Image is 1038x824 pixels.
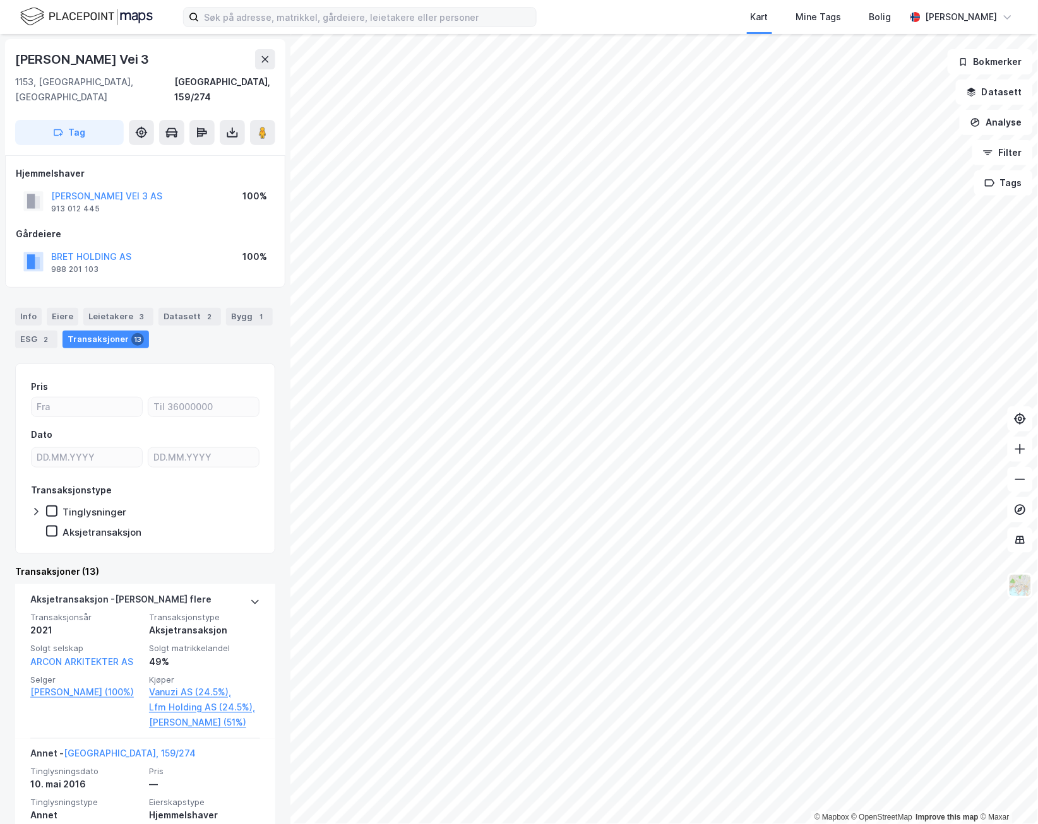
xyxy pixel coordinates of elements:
[30,592,212,612] div: Aksjetransaksjon - [PERSON_NAME] flere
[31,379,48,394] div: Pris
[814,813,849,822] a: Mapbox
[136,310,148,323] div: 3
[31,427,52,442] div: Dato
[32,448,142,467] input: DD.MM.YYYY
[30,746,196,767] div: Annet -
[16,227,275,242] div: Gårdeiere
[948,49,1033,74] button: Bokmerker
[960,110,1033,135] button: Analyse
[63,331,149,348] div: Transaksjoner
[149,623,260,638] div: Aksjetransaksjon
[869,9,892,25] div: Bolig
[40,333,52,346] div: 2
[30,767,141,777] span: Tinglysningsdato
[226,308,273,326] div: Bygg
[751,9,768,25] div: Kart
[974,170,1033,196] button: Tags
[174,74,275,105] div: [GEOGRAPHIC_DATA], 159/274
[149,612,260,623] span: Transaksjonstype
[149,685,260,700] a: Vanuzi AS (24.5%),
[158,308,221,326] div: Datasett
[31,483,112,498] div: Transaksjonstype
[15,49,152,69] div: [PERSON_NAME] Vei 3
[149,654,260,669] div: 49%
[51,264,98,274] div: 988 201 103
[972,140,1033,165] button: Filter
[15,308,42,326] div: Info
[63,526,141,538] div: Aksjetransaksjon
[15,331,57,348] div: ESG
[30,656,133,667] a: ARCON ARKITEKTER AS
[30,612,141,623] span: Transaksjonsår
[149,674,260,685] span: Kjøper
[30,685,141,700] a: [PERSON_NAME] (100%)
[30,808,141,823] div: Annet
[149,808,260,823] div: Hjemmelshaver
[149,715,260,731] a: [PERSON_NAME] (51%)
[30,777,141,792] div: 10. mai 2016
[242,189,267,204] div: 100%
[975,763,1038,824] iframe: Chat Widget
[1008,574,1032,597] img: Z
[199,8,536,26] input: Søk på adresse, matrikkel, gårdeiere, leietakere eller personer
[51,204,100,214] div: 913 012 445
[916,813,979,822] a: Improve this map
[83,308,153,326] div: Leietakere
[30,643,141,654] span: Solgt selskap
[15,74,174,105] div: 1153, [GEOGRAPHIC_DATA], [GEOGRAPHIC_DATA]
[852,813,913,822] a: OpenStreetMap
[64,748,196,759] a: [GEOGRAPHIC_DATA], 159/274
[148,448,259,467] input: DD.MM.YYYY
[149,643,260,654] span: Solgt matrikkelandel
[255,310,268,323] div: 1
[63,506,126,518] div: Tinglysninger
[149,777,260,792] div: —
[148,397,259,416] input: Til 36000000
[131,333,144,346] div: 13
[149,798,260,808] span: Eierskapstype
[20,6,153,28] img: logo.f888ab2527a4732fd821a326f86c7f29.svg
[15,564,275,579] div: Transaksjoner (13)
[30,674,141,685] span: Selger
[956,79,1033,105] button: Datasett
[47,308,78,326] div: Eiere
[926,9,998,25] div: [PERSON_NAME]
[16,166,275,181] div: Hjemmelshaver
[149,700,260,715] a: Lfm Holding AS (24.5%),
[30,798,141,808] span: Tinglysningstype
[30,623,141,638] div: 2021
[15,120,124,145] button: Tag
[796,9,842,25] div: Mine Tags
[242,249,267,264] div: 100%
[32,397,142,416] input: Fra
[975,763,1038,824] div: Kontrollprogram for chat
[149,767,260,777] span: Pris
[203,310,216,323] div: 2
